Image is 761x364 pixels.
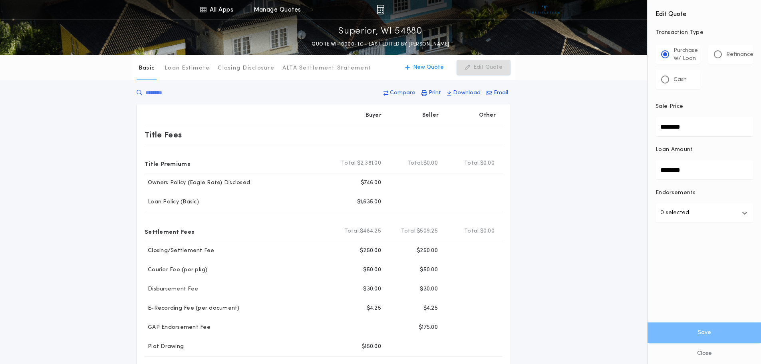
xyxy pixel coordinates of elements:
span: $2,381.00 [357,159,381,167]
p: Loan Amount [656,146,693,154]
p: Loan Estimate [165,64,210,72]
p: Compare [390,89,415,97]
p: $746.00 [361,179,381,187]
p: $250.00 [417,247,438,255]
img: img [377,5,384,14]
p: $1,635.00 [357,198,381,206]
p: $150.00 [362,343,381,351]
p: Email [494,89,508,97]
p: Sale Price [656,103,683,111]
h4: Edit Quote [656,5,753,19]
b: Total: [401,227,417,235]
span: $0.00 [480,159,495,167]
button: New Quote [397,60,452,75]
p: $175.00 [419,324,438,332]
span: $509.25 [417,227,438,235]
p: Print [429,89,441,97]
p: Closing/Settlement Fee [145,247,215,255]
input: Loan Amount [656,160,753,179]
p: 0 selected [660,208,689,218]
button: Print [419,86,443,100]
img: vs-icon [530,6,560,14]
b: Total: [407,159,423,167]
p: QUOTE WI-10000-TC - LAST EDITED BY [PERSON_NAME] [312,40,449,48]
p: Download [453,89,481,97]
p: $4.25 [423,304,438,312]
p: Courier Fee (per pkg) [145,266,207,274]
button: Download [445,86,483,100]
p: $4.25 [367,304,381,312]
p: Refinance [726,51,753,59]
p: $50.00 [363,266,381,274]
p: $30.00 [420,285,438,293]
p: Owners Policy (Eagle Rate) Disclosed [145,179,250,187]
p: ALTA Settlement Statement [282,64,371,72]
button: Save [648,322,761,343]
p: Buyer [366,111,381,119]
p: Edit Quote [473,64,503,72]
p: Basic [139,64,155,72]
p: GAP Endorsement Fee [145,324,211,332]
p: Seller [422,111,439,119]
span: $0.00 [480,227,495,235]
p: Plat Drawing [145,343,184,351]
b: Total: [344,227,360,235]
button: 0 selected [656,203,753,223]
p: E-Recording Fee (per document) [145,304,240,312]
p: Title Fees [145,128,182,141]
p: Closing Disclosure [218,64,274,72]
p: Transaction Type [656,29,753,37]
p: Purchase W/ Loan [674,47,698,63]
p: $250.00 [360,247,381,255]
p: Loan Policy (Basic) [145,198,199,206]
p: Settlement Fees [145,225,194,238]
p: Disbursement Fee [145,285,198,293]
p: $50.00 [420,266,438,274]
p: $30.00 [363,285,381,293]
b: Total: [464,159,480,167]
button: Compare [381,86,418,100]
span: $0.00 [423,159,438,167]
p: Superior, WI 54880 [338,25,422,38]
b: Total: [341,159,357,167]
p: Endorsements [656,189,753,197]
p: Title Premiums [145,157,190,170]
span: $484.25 [360,227,381,235]
p: Other [479,111,496,119]
p: Cash [674,76,687,84]
b: Total: [464,227,480,235]
input: Sale Price [656,117,753,136]
button: Email [484,86,511,100]
button: Edit Quote [457,60,511,75]
button: Close [648,343,761,364]
p: New Quote [413,64,444,72]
